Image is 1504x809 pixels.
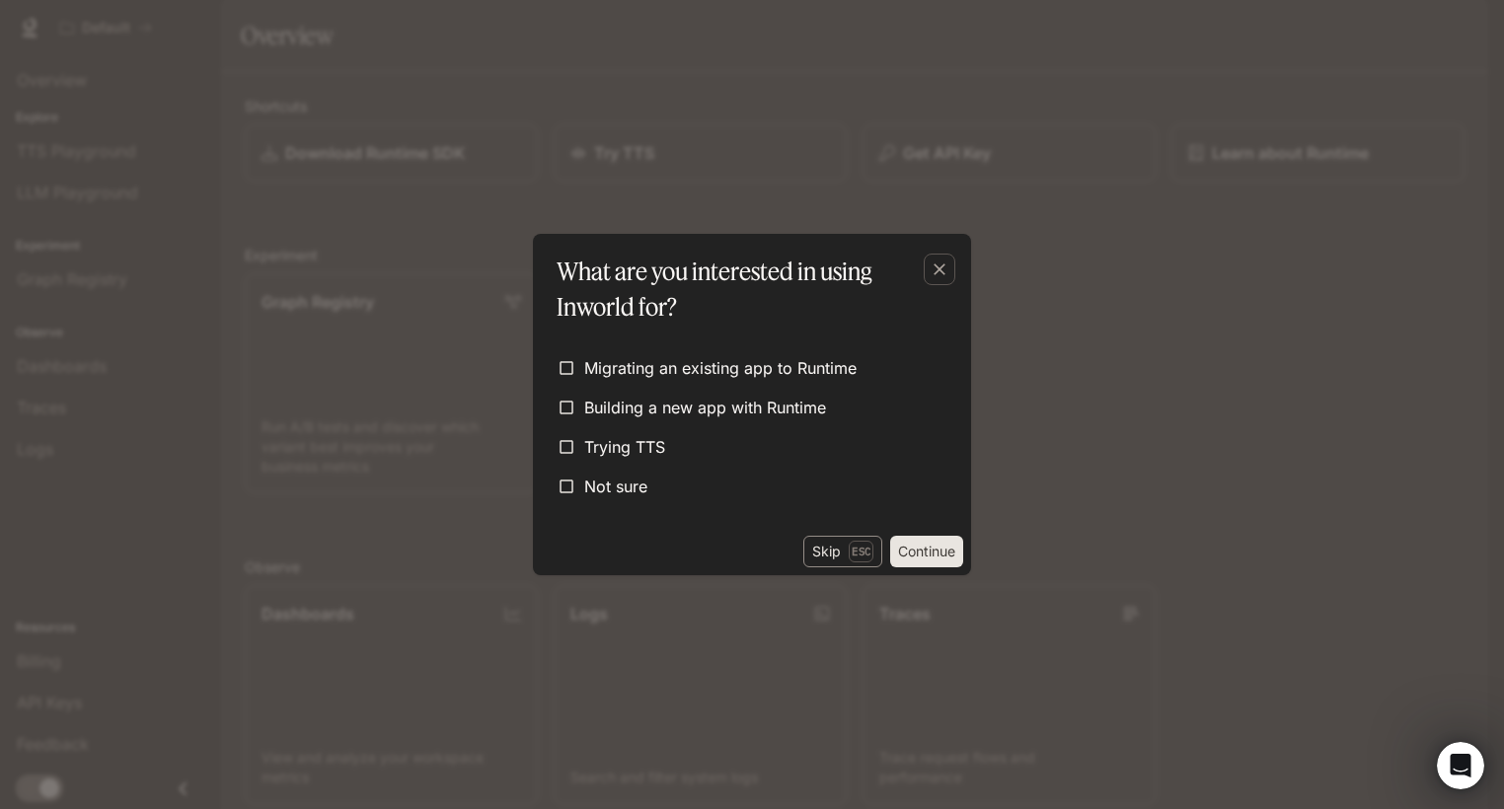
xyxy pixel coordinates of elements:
span: Trying TTS [584,435,665,459]
span: Not sure [584,475,647,498]
p: What are you interested in using Inworld for? [557,254,940,325]
iframe: Intercom live chat [1437,742,1484,789]
span: Building a new app with Runtime [584,396,826,419]
button: Continue [890,536,963,567]
button: SkipEsc [803,536,882,567]
span: Migrating an existing app to Runtime [584,356,857,380]
p: Esc [849,541,873,562]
